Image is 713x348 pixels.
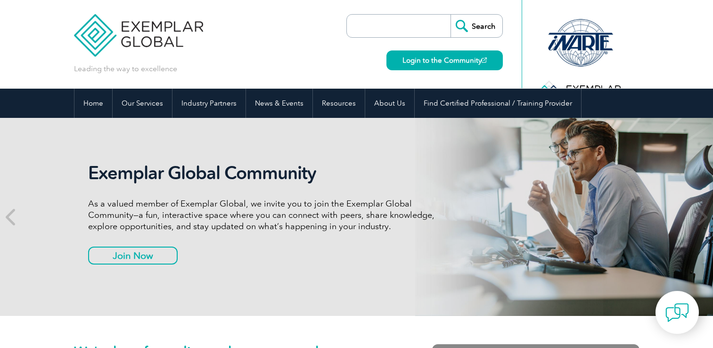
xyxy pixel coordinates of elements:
[172,89,246,118] a: Industry Partners
[415,89,581,118] a: Find Certified Professional / Training Provider
[246,89,312,118] a: News & Events
[665,301,689,324] img: contact-chat.png
[386,50,503,70] a: Login to the Community
[74,89,112,118] a: Home
[482,58,487,63] img: open_square.png
[88,162,442,184] h2: Exemplar Global Community
[74,64,177,74] p: Leading the way to excellence
[365,89,414,118] a: About Us
[113,89,172,118] a: Our Services
[88,198,442,232] p: As a valued member of Exemplar Global, we invite you to join the Exemplar Global Community—a fun,...
[313,89,365,118] a: Resources
[451,15,502,37] input: Search
[88,247,178,265] a: Join Now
